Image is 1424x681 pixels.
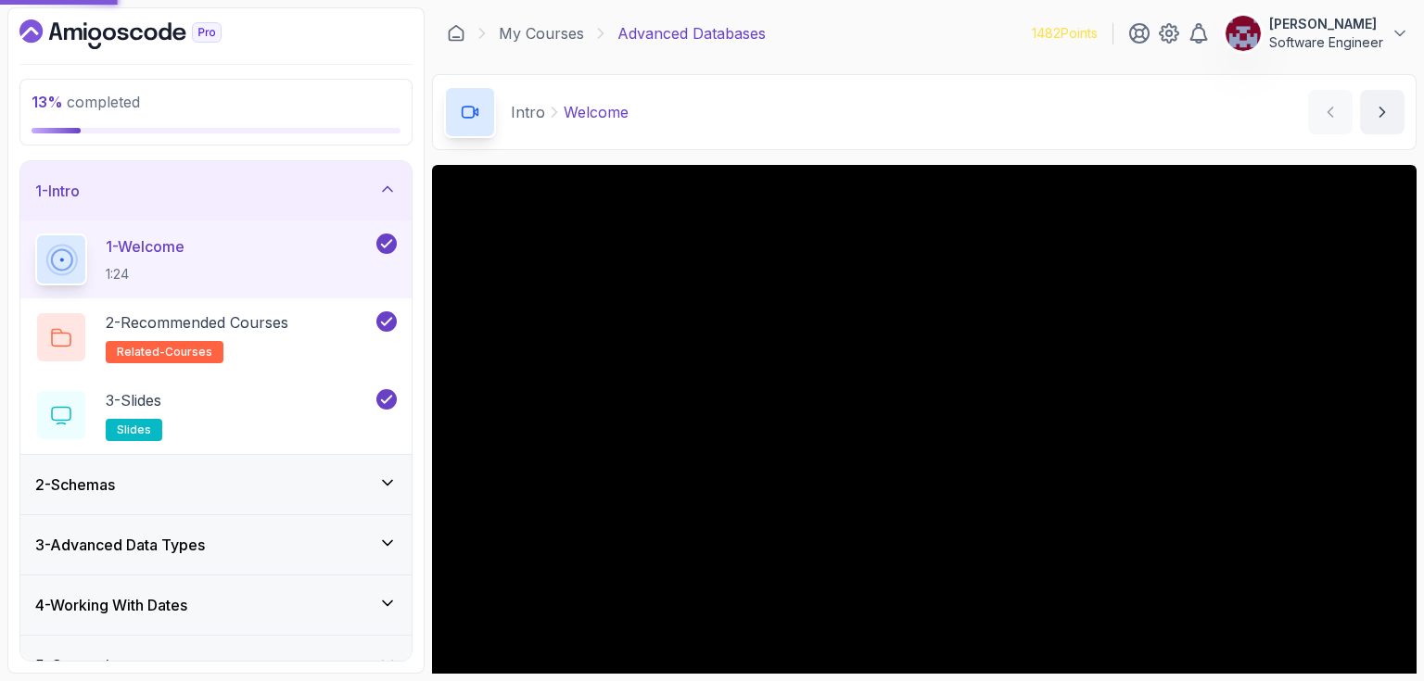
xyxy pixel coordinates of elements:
button: 3-Slidesslides [35,389,397,441]
a: My Courses [499,22,584,44]
p: 2 - Recommended Courses [106,311,288,334]
h3: 4 - Working With Dates [35,594,187,616]
p: [PERSON_NAME] [1269,15,1383,33]
button: 1-Welcome1:24 [35,233,397,285]
a: Dashboard [447,24,465,43]
span: completed [32,93,140,111]
button: next content [1360,90,1405,134]
p: 1:24 [106,265,184,284]
button: 2-Schemas [20,455,412,514]
p: 1 - Welcome [106,235,184,258]
h3: 2 - Schemas [35,473,115,496]
button: 1-Intro [20,161,412,221]
img: user profile image [1226,16,1261,51]
p: Software Engineer [1269,33,1383,52]
button: 2-Recommended Coursesrelated-courses [35,311,397,363]
p: Advanced Databases [617,22,766,44]
h3: 3 - Advanced Data Types [35,534,205,556]
h3: 1 - Intro [35,180,80,202]
span: 13 % [32,93,63,111]
button: user profile image[PERSON_NAME]Software Engineer [1225,15,1409,52]
button: 3-Advanced Data Types [20,515,412,574]
h3: 5 - Constraints [35,654,130,676]
p: 3 - Slides [106,389,161,411]
button: 4-Working With Dates [20,575,412,635]
a: Dashboard [19,19,264,49]
span: related-courses [117,345,212,359]
button: previous content [1308,90,1353,134]
p: Intro [511,101,545,123]
p: Welcome [564,101,629,123]
span: slides [117,422,151,437]
p: 1482 Points [1032,24,1098,43]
